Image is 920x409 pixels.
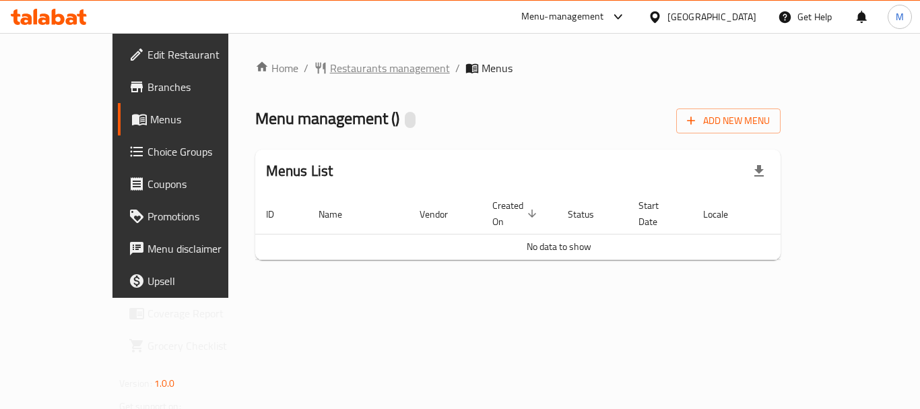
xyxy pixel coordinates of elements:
a: Coupons [118,168,266,200]
span: Edit Restaurant [147,46,255,63]
li: / [455,60,460,76]
span: Menu management ( ) [255,103,399,133]
span: Upsell [147,273,255,289]
span: Branches [147,79,255,95]
div: Menu-management [521,9,604,25]
table: enhanced table [255,193,863,260]
span: Menus [482,60,513,76]
span: M [896,9,904,24]
span: Choice Groups [147,144,255,160]
a: Coverage Report [118,297,266,329]
div: [GEOGRAPHIC_DATA] [667,9,756,24]
span: No data to show [527,238,591,255]
span: 1.0.0 [154,375,175,392]
a: Edit Restaurant [118,38,266,71]
li: / [304,60,308,76]
span: Locale [703,206,746,222]
a: Grocery Checklist [118,329,266,362]
span: Restaurants management [330,60,450,76]
a: Restaurants management [314,60,450,76]
div: Export file [743,155,775,187]
a: Choice Groups [118,135,266,168]
span: Status [568,206,612,222]
span: Created On [492,197,541,230]
a: Menus [118,103,266,135]
a: Menu disclaimer [118,232,266,265]
span: Vendor [420,206,465,222]
span: Promotions [147,208,255,224]
span: Menu disclaimer [147,241,255,257]
button: Add New Menu [676,108,781,133]
span: Start Date [638,197,676,230]
a: Branches [118,71,266,103]
span: Version: [119,375,152,392]
span: ID [266,206,292,222]
span: Coverage Report [147,305,255,321]
span: Grocery Checklist [147,338,255,354]
span: Menus [150,111,255,127]
a: Upsell [118,265,266,297]
span: Coupons [147,176,255,192]
h2: Menus List [266,161,333,181]
span: Add New Menu [687,113,770,129]
a: Home [255,60,298,76]
a: Promotions [118,200,266,232]
span: Name [319,206,360,222]
nav: breadcrumb [255,60,781,76]
th: Actions [762,193,863,234]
